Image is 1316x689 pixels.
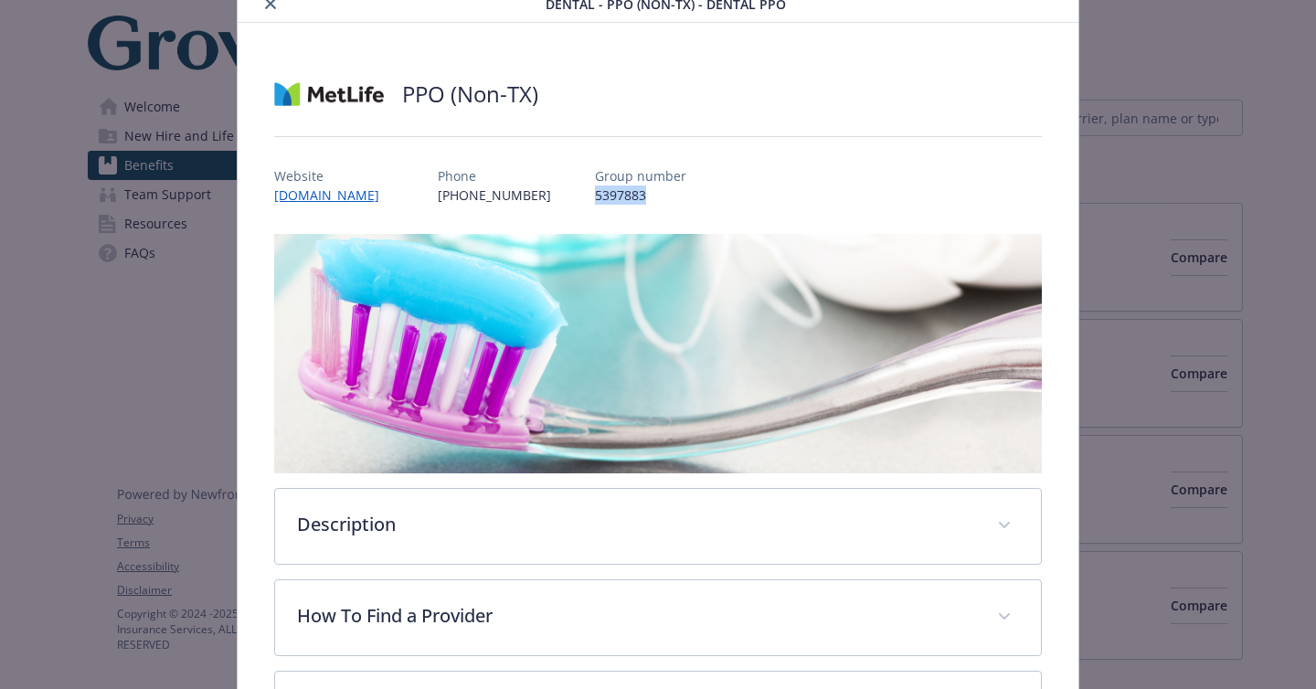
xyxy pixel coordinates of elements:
[275,489,1041,564] div: Description
[274,67,384,122] img: Metlife Inc
[297,511,975,538] p: Description
[595,185,686,205] p: 5397883
[438,185,551,205] p: [PHONE_NUMBER]
[297,602,975,630] p: How To Find a Provider
[274,234,1042,473] img: banner
[595,166,686,185] p: Group number
[275,580,1041,655] div: How To Find a Provider
[438,166,551,185] p: Phone
[274,166,394,185] p: Website
[274,186,394,204] a: [DOMAIN_NAME]
[402,79,538,110] h2: PPO (Non-TX)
